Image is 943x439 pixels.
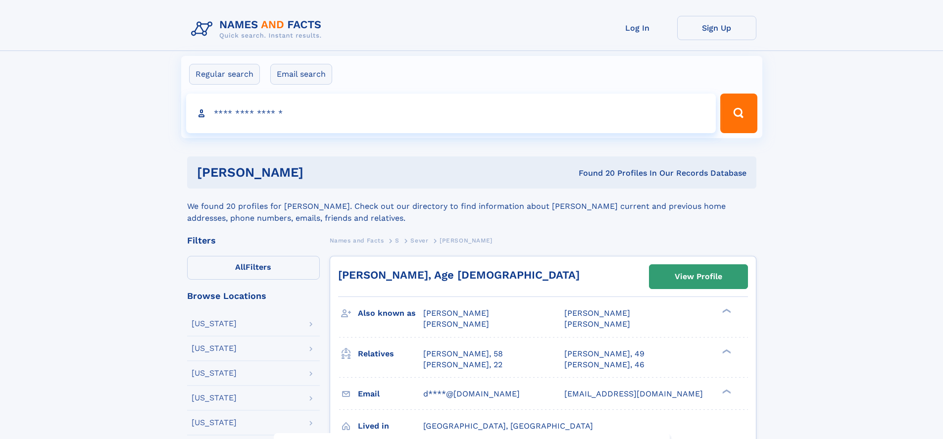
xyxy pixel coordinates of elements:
h1: [PERSON_NAME] [197,166,441,179]
span: Sever [410,237,428,244]
a: [PERSON_NAME], 22 [423,359,502,370]
a: [PERSON_NAME], 46 [564,359,645,370]
img: Logo Names and Facts [187,16,330,43]
span: [PERSON_NAME] [423,319,489,329]
label: Regular search [189,64,260,85]
label: Filters [187,256,320,280]
h3: Lived in [358,418,423,435]
div: We found 20 profiles for [PERSON_NAME]. Check out our directory to find information about [PERSON... [187,189,756,224]
a: Sever [410,234,428,246]
a: View Profile [649,265,747,289]
span: [PERSON_NAME] [564,319,630,329]
h3: Relatives [358,345,423,362]
div: ❯ [720,308,732,314]
a: [PERSON_NAME], 58 [423,348,503,359]
button: Search Button [720,94,757,133]
div: Found 20 Profiles In Our Records Database [441,168,746,179]
h3: Also known as [358,305,423,322]
span: [PERSON_NAME] [423,308,489,318]
span: [EMAIL_ADDRESS][DOMAIN_NAME] [564,389,703,398]
span: [PERSON_NAME] [564,308,630,318]
div: [US_STATE] [192,394,237,402]
a: [PERSON_NAME], Age [DEMOGRAPHIC_DATA] [338,269,580,281]
div: [US_STATE] [192,369,237,377]
div: [US_STATE] [192,419,237,427]
h3: Email [358,386,423,402]
div: Filters [187,236,320,245]
div: View Profile [675,265,722,288]
a: Names and Facts [330,234,384,246]
span: [PERSON_NAME] [440,237,493,244]
span: [GEOGRAPHIC_DATA], [GEOGRAPHIC_DATA] [423,421,593,431]
a: [PERSON_NAME], 49 [564,348,645,359]
a: Log In [598,16,677,40]
div: [US_STATE] [192,344,237,352]
a: S [395,234,399,246]
div: ❯ [720,388,732,394]
a: Sign Up [677,16,756,40]
div: ❯ [720,348,732,354]
span: S [395,237,399,244]
span: All [235,262,246,272]
label: Email search [270,64,332,85]
div: [US_STATE] [192,320,237,328]
div: Browse Locations [187,292,320,300]
input: search input [186,94,716,133]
